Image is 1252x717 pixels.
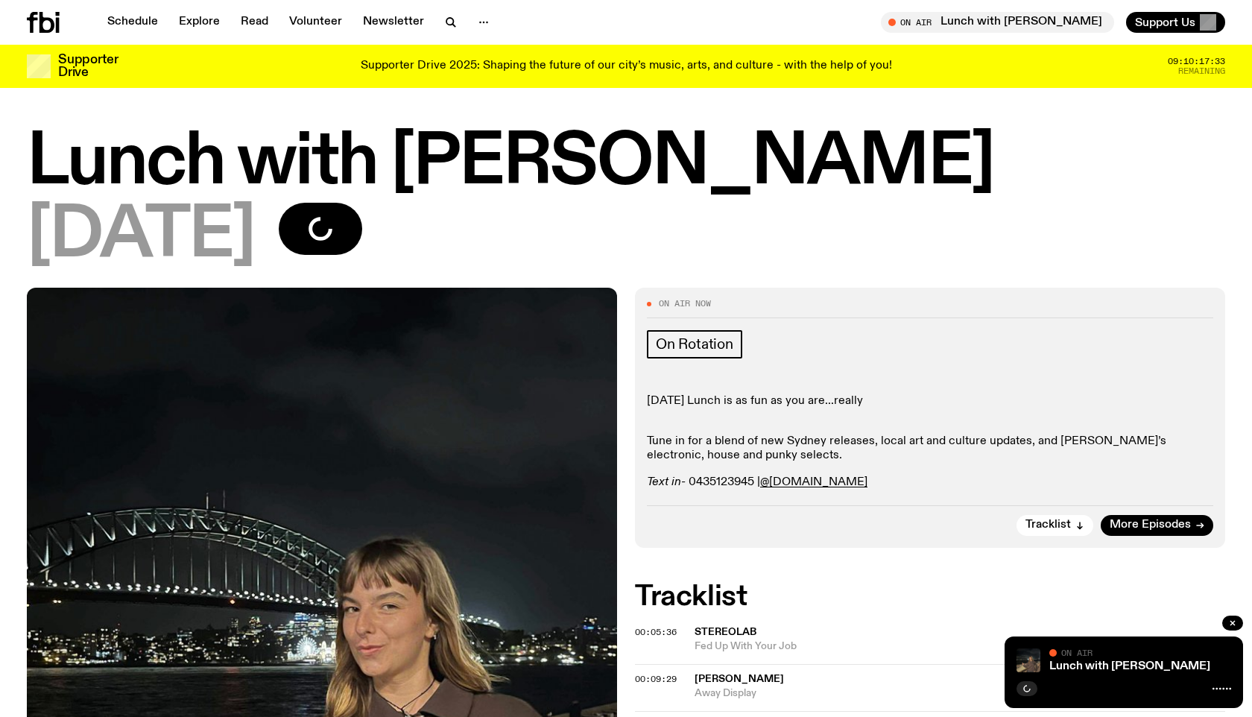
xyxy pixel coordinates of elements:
[647,476,681,488] em: Text in
[635,584,1225,610] h2: Tracklist
[1017,648,1040,672] img: Izzy Page stands above looking down at Opera Bar. She poses in front of the Harbour Bridge in the...
[1178,67,1225,75] span: Remaining
[27,203,255,270] span: [DATE]
[1049,660,1210,672] a: Lunch with [PERSON_NAME]
[635,673,677,685] span: 00:09:29
[659,300,711,308] span: On Air Now
[695,674,784,684] span: [PERSON_NAME]
[1135,16,1195,29] span: Support Us
[170,12,229,33] a: Explore
[1168,57,1225,66] span: 09:10:17:33
[354,12,433,33] a: Newsletter
[695,627,756,637] span: Stereolab
[280,12,351,33] a: Volunteer
[695,686,1095,701] span: Away Display
[647,394,1213,408] p: [DATE] Lunch is as fun as you are...really
[232,12,277,33] a: Read
[656,336,733,353] span: On Rotation
[647,330,742,358] a: On Rotation
[1017,515,1093,536] button: Tracklist
[1025,519,1071,531] span: Tracklist
[98,12,167,33] a: Schedule
[58,54,118,79] h3: Supporter Drive
[27,130,1225,197] h1: Lunch with [PERSON_NAME]
[647,476,1213,490] p: - 0435123945 |
[695,639,1225,654] span: Fed Up With Your Job
[1101,515,1213,536] a: More Episodes
[881,12,1114,33] button: On AirLunch with [PERSON_NAME]
[647,420,1213,464] p: Tune in for a blend of new Sydney releases, local art and culture updates, and [PERSON_NAME]’s el...
[361,60,892,73] p: Supporter Drive 2025: Shaping the future of our city’s music, arts, and culture - with the help o...
[1061,648,1093,657] span: On Air
[635,626,677,638] span: 00:05:36
[1126,12,1225,33] button: Support Us
[1110,519,1191,531] span: More Episodes
[760,476,867,488] a: @[DOMAIN_NAME]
